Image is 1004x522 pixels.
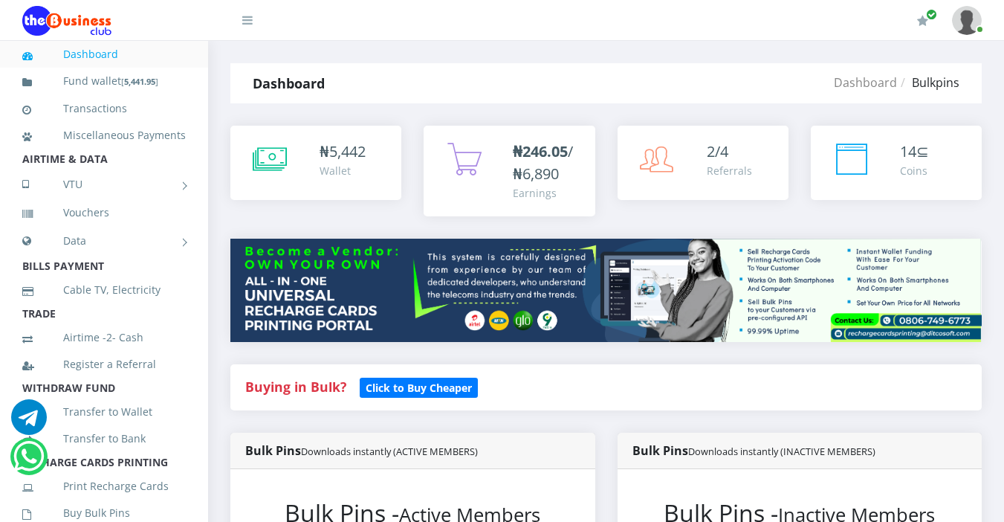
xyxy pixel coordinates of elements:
[22,196,186,230] a: Vouchers
[11,410,47,435] a: Chat for support
[13,450,44,474] a: Chat for support
[900,163,929,178] div: Coins
[22,37,186,71] a: Dashboard
[230,126,401,200] a: ₦5,442 Wallet
[22,469,186,503] a: Print Recharge Cards
[900,141,916,161] span: 14
[22,347,186,381] a: Register a Referral
[245,378,346,396] strong: Buying in Bulk?
[230,239,982,342] img: multitenant_rcp.png
[245,442,478,459] strong: Bulk Pins
[513,141,568,161] b: ₦246.05
[320,141,366,163] div: ₦
[513,185,580,201] div: Earnings
[22,320,186,355] a: Airtime -2- Cash
[926,9,937,20] span: Renew/Upgrade Subscription
[360,378,478,396] a: Click to Buy Cheaper
[618,126,788,200] a: 2/4 Referrals
[707,163,752,178] div: Referrals
[952,6,982,35] img: User
[22,6,111,36] img: Logo
[121,76,158,87] small: [ ]
[124,76,155,87] b: 5,441.95
[22,118,186,152] a: Miscellaneous Payments
[22,273,186,307] a: Cable TV, Electricity
[900,141,929,163] div: ⊆
[834,74,897,91] a: Dashboard
[253,74,325,92] strong: Dashboard
[22,395,186,429] a: Transfer to Wallet
[329,141,366,161] span: 5,442
[424,126,595,216] a: ₦246.05/₦6,890 Earnings
[366,381,472,395] b: Click to Buy Cheaper
[22,422,186,456] a: Transfer to Bank
[22,166,186,203] a: VTU
[917,15,928,27] i: Renew/Upgrade Subscription
[320,163,366,178] div: Wallet
[22,91,186,126] a: Transactions
[632,442,875,459] strong: Bulk Pins
[513,141,573,184] span: /₦6,890
[707,141,728,161] span: 2/4
[22,222,186,260] a: Data
[301,445,478,458] small: Downloads instantly (ACTIVE MEMBERS)
[22,64,186,99] a: Fund wallet[5,441.95]
[688,445,875,458] small: Downloads instantly (INACTIVE MEMBERS)
[897,74,959,91] li: Bulkpins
